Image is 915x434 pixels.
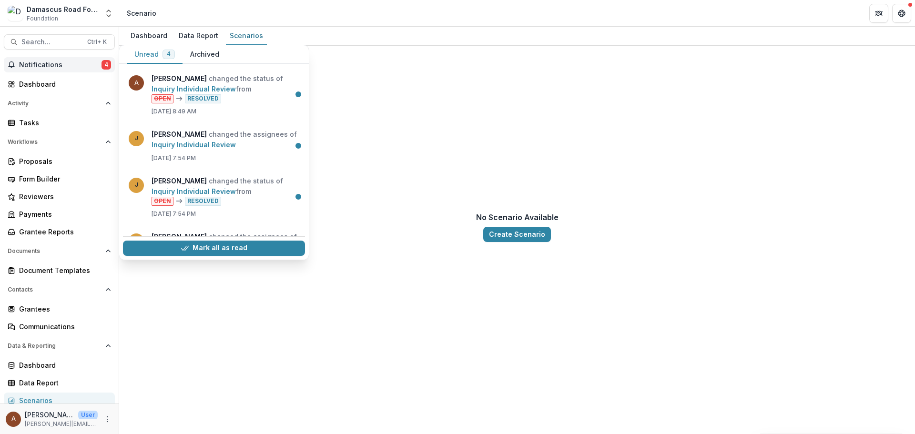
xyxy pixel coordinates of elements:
[8,139,102,145] span: Workflows
[8,100,102,107] span: Activity
[152,129,299,150] p: changed the assignees of
[85,37,109,47] div: Ctrl + K
[19,360,107,370] div: Dashboard
[152,73,299,103] p: changed the status of from
[19,227,107,237] div: Grantee Reports
[19,61,102,69] span: Notifications
[19,265,107,275] div: Document Templates
[19,378,107,388] div: Data Report
[4,262,115,278] a: Document Templates
[4,319,115,334] a: Communications
[4,282,115,297] button: Open Contacts
[102,60,111,70] span: 4
[19,395,107,405] div: Scenarios
[27,14,58,23] span: Foundation
[4,34,115,50] button: Search...
[4,76,115,92] a: Dashboard
[4,171,115,187] a: Form Builder
[4,57,115,72] button: Notifications4
[123,6,160,20] nav: breadcrumb
[4,338,115,353] button: Open Data & Reporting
[4,96,115,111] button: Open Activity
[152,232,299,252] p: changed the assignees of
[4,301,115,317] a: Grantees
[4,357,115,373] a: Dashboard
[8,6,23,21] img: Damascus Road Foundation Workflow Sandbox
[8,286,102,293] span: Contacts
[11,416,16,422] div: Andrew
[4,189,115,204] a: Reviewers
[175,27,222,45] a: Data Report
[4,393,115,408] a: Scenarios
[226,29,267,42] div: Scenarios
[102,414,113,425] button: More
[127,27,171,45] a: Dashboard
[226,27,267,45] a: Scenarios
[4,206,115,222] a: Payments
[19,79,107,89] div: Dashboard
[19,174,107,184] div: Form Builder
[4,243,115,259] button: Open Documents
[152,187,236,195] a: Inquiry Individual Review
[476,212,559,223] p: No Scenario Available
[8,248,102,254] span: Documents
[127,29,171,42] div: Dashboard
[892,4,911,23] button: Get Help
[8,343,102,349] span: Data & Reporting
[152,176,299,206] p: changed the status of from
[4,153,115,169] a: Proposals
[483,227,551,242] button: Create Scenario
[102,4,115,23] button: Open entity switcher
[21,38,81,46] span: Search...
[167,50,171,57] span: 4
[4,224,115,240] a: Grantee Reports
[869,4,888,23] button: Partners
[4,375,115,391] a: Data Report
[19,156,107,166] div: Proposals
[19,209,107,219] div: Payments
[4,134,115,150] button: Open Workflows
[19,322,107,332] div: Communications
[19,118,107,128] div: Tasks
[25,410,74,420] p: [PERSON_NAME]
[25,420,98,428] p: [PERSON_NAME][EMAIL_ADDRESS][DOMAIN_NAME]
[19,304,107,314] div: Grantees
[175,29,222,42] div: Data Report
[127,8,156,18] div: Scenario
[27,4,98,14] div: Damascus Road Foundation Workflow Sandbox
[78,411,98,419] p: User
[19,192,107,202] div: Reviewers
[127,45,183,64] button: Unread
[152,85,236,93] a: Inquiry Individual Review
[183,45,227,64] button: Archived
[123,241,305,256] button: Mark all as read
[152,141,236,149] a: Inquiry Individual Review
[4,115,115,131] a: Tasks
